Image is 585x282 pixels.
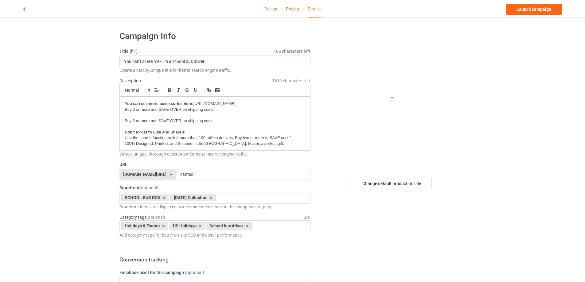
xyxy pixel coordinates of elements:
[119,31,310,42] h1: Campaign Info
[121,194,169,201] div: SCHOOL BUS BOX
[125,130,185,134] strong: Don't forget to Like and Share!!!
[125,101,305,107] p: [URL][DOMAIN_NAME]
[272,78,310,84] span: 1619 characters left
[274,48,310,54] span: 106 characters left
[139,185,159,190] span: (optional)
[125,135,305,141] p: Use the search function to find more than 100 million designs. Buy two or more to SAVE cost."
[119,269,310,276] label: Facebook pixel for this campaign
[304,214,310,220] div: 3 / 6
[352,178,432,189] div: Change default product or side
[119,214,165,220] label: Category tags
[264,0,277,17] a: Design
[119,232,310,238] div: Add category tags for better on-site SEO and upsell performance.
[125,141,305,147] p: 100% Designed, Printed, and Shipped in the [GEOGRAPHIC_DATA]. Makes a perfect gift.
[146,215,165,220] span: (optional)
[185,270,204,275] span: (optional)
[206,222,252,230] div: School bus driver
[119,48,310,54] label: Title (h1)
[119,256,310,263] h3: Conversion tracking
[119,67,310,73] div: Create a catchy, unique title for better search engine traffic.
[119,204,310,210] div: Storefront items are displayed as recommended items on the shopping cart page.
[308,0,321,18] div: Details
[506,4,562,15] a: Launch campaign
[125,118,305,124] p: Buy 2 or more and SAVE OVER on shipping costs. .
[119,185,310,191] label: Storefront
[119,161,310,168] label: URL
[121,222,168,230] div: Holidays & Events
[119,78,141,83] label: Description
[170,194,216,201] div: [DATE] Collection
[119,151,310,157] div: Write a unique, thorough description for better search engine traffic.
[125,101,193,106] strong: You can see more accessories here:
[286,0,299,17] a: Pricing
[125,107,305,113] p: Buy 2 or more and SAVE OVER on shipping costs. .
[123,172,166,176] div: [DOMAIN_NAME][URL]
[170,222,205,230] div: US Holidays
